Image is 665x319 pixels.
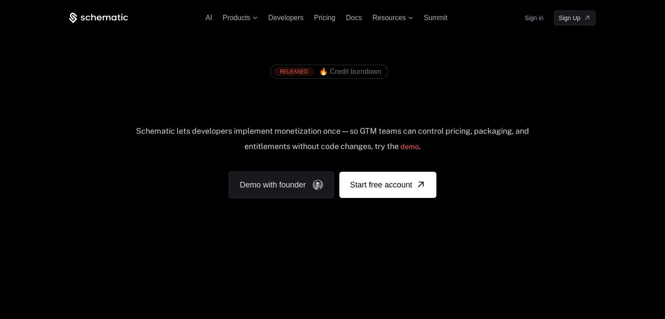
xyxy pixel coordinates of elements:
[135,126,530,157] div: Schematic lets developers implement monetization once — so GTM teams can control pricing, packagi...
[339,172,436,198] a: [object Object]
[350,179,412,191] span: Start free account
[525,11,543,25] a: Sign in
[274,67,381,76] a: [object Object],[object Object]
[346,14,362,21] a: Docs
[373,14,406,22] span: Resources
[223,14,250,22] span: Products
[314,14,335,21] a: Pricing
[205,14,212,21] a: AI
[313,180,323,190] img: Founder
[424,14,447,21] a: Summit
[229,171,334,198] a: Demo with founder, ,[object Object]
[559,14,581,22] span: Sign Up
[319,68,381,76] span: 🔥 Credit burndown
[400,136,419,157] a: demo
[554,10,596,25] a: [object Object]
[274,67,314,76] div: RELEASED
[268,14,303,21] a: Developers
